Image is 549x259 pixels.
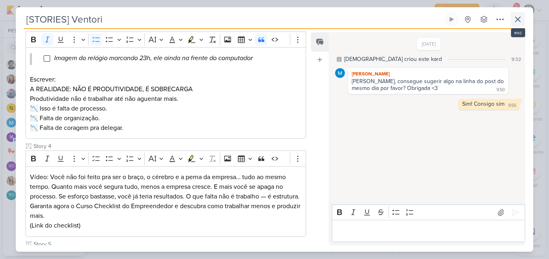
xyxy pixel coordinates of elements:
div: Editor toolbar [25,150,306,166]
div: 9:32 [511,56,521,63]
img: MARIANA MIRANDA [335,68,345,78]
p: Escrever: [30,75,302,84]
div: Sim! Consigo sim [462,100,505,107]
div: [DEMOGRAPHIC_DATA] criou este kard [344,55,442,63]
input: Texto sem título [32,240,306,249]
div: 9:50 [496,87,505,93]
div: [PERSON_NAME], consegue sugerir algo na linha do post do mesmo dia por favor? Obrigada <3 [352,78,505,92]
div: Editor editing area: main [25,166,306,237]
p: Vídeo: Você não foi feito pra ser o braço, o cérebro e a perna da empresa… tudo ao mesmo tempo. Q... [30,172,302,230]
div: esc [511,28,525,37]
input: Kard Sem Título [24,12,443,27]
div: Editor editing area: main [332,220,525,242]
p: A REALIDADE: NÃO É PRODUTIVIDADE, É SOBRECARGA Produtividade não é trabalhar até não aguentar mai... [30,84,302,133]
div: Ligar relógio [448,16,455,23]
div: 9:55 [508,102,516,109]
div: Editor toolbar [25,31,306,47]
div: [PERSON_NAME] [350,70,507,78]
i: Imagem do relógio marcando 23h, ele ainda na frente do computador [54,54,253,62]
div: Editor toolbar [332,205,525,220]
input: Texto sem título [32,142,306,150]
div: Editor editing area: main [25,47,306,139]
